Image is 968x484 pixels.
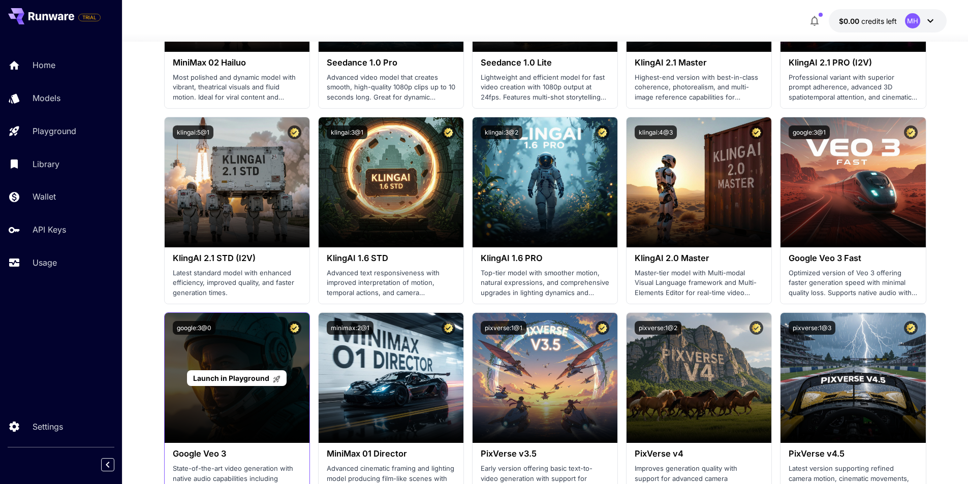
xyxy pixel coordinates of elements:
button: Certified Model – Vetted for best performance and includes a commercial license. [442,125,455,139]
p: Wallet [33,190,56,203]
button: klingai:5@1 [173,125,213,139]
button: klingai:3@2 [481,125,522,139]
p: Lightweight and efficient model for fast video creation with 1080p output at 24fps. Features mult... [481,73,609,103]
h3: MiniMax 01 Director [327,449,455,459]
span: TRIAL [79,14,100,21]
button: klingai:3@1 [327,125,367,139]
a: Launch in Playground [187,370,286,386]
img: alt [165,117,309,247]
img: alt [319,117,463,247]
img: alt [780,117,925,247]
h3: Google Veo 3 Fast [789,253,917,263]
h3: PixVerse v4 [635,449,763,459]
img: alt [473,313,617,443]
p: Highest-end version with best-in-class coherence, photorealism, and multi-image reference capabil... [635,73,763,103]
h3: MiniMax 02 Hailuo [173,58,301,68]
button: google:3@1 [789,125,830,139]
button: $0.00MH [829,9,947,33]
button: Collapse sidebar [101,458,114,471]
p: Advanced video model that creates smooth, high-quality 1080p clips up to 10 seconds long. Great f... [327,73,455,103]
span: credits left [861,17,897,25]
h3: Seedance 1.0 Lite [481,58,609,68]
h3: Google Veo 3 [173,449,301,459]
button: google:3@0 [173,321,215,335]
button: klingai:4@3 [635,125,677,139]
h3: Seedance 1.0 Pro [327,58,455,68]
p: Professional variant with superior prompt adherence, advanced 3D spatiotemporal attention, and ci... [789,73,917,103]
h3: KlingAI 2.1 STD (I2V) [173,253,301,263]
img: alt [627,313,771,443]
button: Certified Model – Vetted for best performance and includes a commercial license. [288,125,301,139]
p: Advanced text responsiveness with improved interpretation of motion, temporal actions, and camera... [327,268,455,298]
span: Add your payment card to enable full platform functionality. [78,11,101,23]
p: Latest standard model with enhanced efficiency, improved quality, and faster generation times. [173,268,301,298]
span: $0.00 [839,17,861,25]
h3: KlingAI 1.6 STD [327,253,455,263]
p: Optimized version of Veo 3 offering faster generation speed with minimal quality loss. Supports n... [789,268,917,298]
span: Launch in Playground [193,374,269,382]
button: Certified Model – Vetted for best performance and includes a commercial license. [596,321,609,335]
p: Usage [33,256,57,269]
p: API Keys [33,223,66,236]
h3: KlingAI 2.0 Master [635,253,763,263]
button: Certified Model – Vetted for best performance and includes a commercial license. [904,321,918,335]
h3: PixVerse v3.5 [481,449,609,459]
img: alt [319,313,463,443]
button: Certified Model – Vetted for best performance and includes a commercial license. [288,321,301,335]
button: pixverse:1@1 [481,321,526,335]
h3: PixVerse v4.5 [789,449,917,459]
img: alt [473,117,617,247]
p: Master-tier model with Multi-modal Visual Language framework and Multi-Elements Editor for real-t... [635,268,763,298]
img: alt [627,117,771,247]
p: Models [33,92,60,104]
p: Playground [33,125,76,137]
button: Certified Model – Vetted for best performance and includes a commercial license. [750,321,763,335]
h3: KlingAI 1.6 PRO [481,253,609,263]
div: $0.00 [839,16,897,26]
p: Most polished and dynamic model with vibrant, theatrical visuals and fluid motion. Ideal for vira... [173,73,301,103]
button: pixverse:1@3 [789,321,835,335]
button: Certified Model – Vetted for best performance and includes a commercial license. [750,125,763,139]
img: alt [780,313,925,443]
button: Certified Model – Vetted for best performance and includes a commercial license. [904,125,918,139]
button: Certified Model – Vetted for best performance and includes a commercial license. [596,125,609,139]
button: pixverse:1@2 [635,321,681,335]
h3: KlingAI 2.1 PRO (I2V) [789,58,917,68]
button: Certified Model – Vetted for best performance and includes a commercial license. [442,321,455,335]
button: minimax:2@1 [327,321,373,335]
p: Library [33,158,59,170]
div: MH [905,13,920,28]
p: Settings [33,421,63,433]
p: Top-tier model with smoother motion, natural expressions, and comprehensive upgrades in lighting ... [481,268,609,298]
p: Home [33,59,55,71]
h3: KlingAI 2.1 Master [635,58,763,68]
div: Collapse sidebar [109,456,122,474]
